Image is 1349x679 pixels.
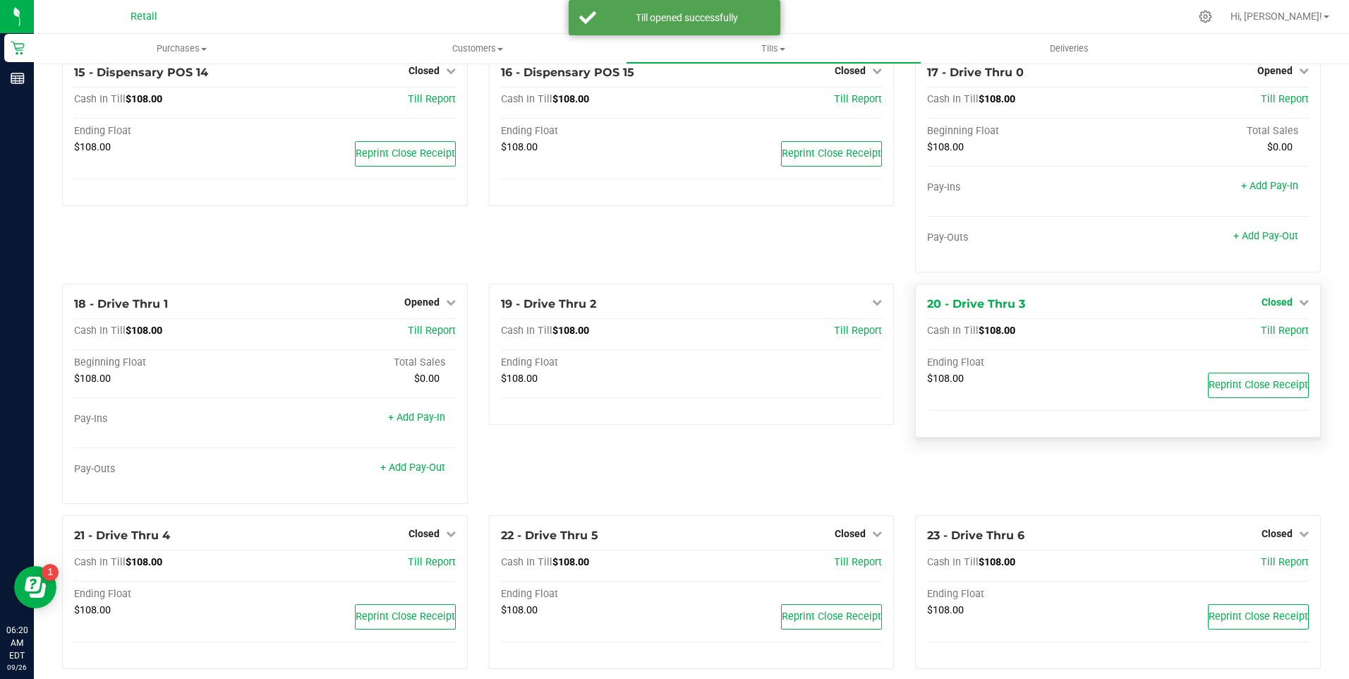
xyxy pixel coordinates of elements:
[501,529,598,542] span: 22 - Drive Thru 5
[1257,65,1293,76] span: Opened
[835,528,866,539] span: Closed
[74,66,208,79] span: 15 - Dispensary POS 14
[834,556,882,568] a: Till Report
[74,604,111,616] span: $108.00
[501,141,538,153] span: $108.00
[330,42,624,55] span: Customers
[1230,11,1322,22] span: Hi, [PERSON_NAME]!
[388,411,445,423] a: + Add Pay-In
[1209,379,1308,391] span: Reprint Close Receipt
[355,141,456,167] button: Reprint Close Receipt
[927,232,1118,244] div: Pay-Outs
[501,373,538,385] span: $108.00
[14,566,56,608] iframe: Resource center
[501,588,691,601] div: Ending Float
[927,604,964,616] span: $108.00
[501,325,552,337] span: Cash In Till
[74,356,265,369] div: Beginning Float
[979,556,1015,568] span: $108.00
[501,356,691,369] div: Ending Float
[927,141,964,153] span: $108.00
[501,93,552,105] span: Cash In Till
[126,325,162,337] span: $108.00
[329,34,625,64] a: Customers
[409,528,440,539] span: Closed
[834,93,882,105] a: Till Report
[1261,556,1309,568] a: Till Report
[927,125,1118,138] div: Beginning Float
[126,556,162,568] span: $108.00
[1261,93,1309,105] span: Till Report
[356,611,455,623] span: Reprint Close Receipt
[927,181,1118,194] div: Pay-Ins
[408,325,456,337] a: Till Report
[501,297,596,311] span: 19 - Drive Thru 2
[414,373,440,385] span: $0.00
[74,556,126,568] span: Cash In Till
[927,356,1118,369] div: Ending Float
[927,66,1024,79] span: 17 - Drive Thru 0
[501,556,552,568] span: Cash In Till
[74,141,111,153] span: $108.00
[404,296,440,308] span: Opened
[74,125,265,138] div: Ending Float
[1197,10,1214,23] div: Manage settings
[126,93,162,105] span: $108.00
[409,65,440,76] span: Closed
[74,297,168,311] span: 18 - Drive Thru 1
[1209,611,1308,623] span: Reprint Close Receipt
[781,141,882,167] button: Reprint Close Receipt
[626,34,921,64] a: Tills
[74,325,126,337] span: Cash In Till
[1031,42,1108,55] span: Deliveries
[74,588,265,601] div: Ending Float
[34,42,329,55] span: Purchases
[6,624,28,662] p: 06:20 AM EDT
[265,356,455,369] div: Total Sales
[1262,528,1293,539] span: Closed
[74,93,126,105] span: Cash In Till
[356,148,455,160] span: Reprint Close Receipt
[604,11,770,25] div: Till opened successfully
[74,373,111,385] span: $108.00
[835,65,866,76] span: Closed
[782,148,881,160] span: Reprint Close Receipt
[552,556,589,568] span: $108.00
[834,325,882,337] a: Till Report
[927,325,979,337] span: Cash In Till
[131,11,157,23] span: Retail
[11,41,25,55] inline-svg: Retail
[6,662,28,673] p: 09/26
[1233,230,1298,242] a: + Add Pay-Out
[501,66,634,79] span: 16 - Dispensary POS 15
[1262,296,1293,308] span: Closed
[781,604,882,630] button: Reprint Close Receipt
[927,297,1025,311] span: 20 - Drive Thru 3
[1261,325,1309,337] span: Till Report
[927,556,979,568] span: Cash In Till
[552,325,589,337] span: $108.00
[74,413,265,426] div: Pay-Ins
[11,71,25,85] inline-svg: Reports
[1208,373,1309,398] button: Reprint Close Receipt
[34,34,329,64] a: Purchases
[627,42,921,55] span: Tills
[927,93,979,105] span: Cash In Till
[927,588,1118,601] div: Ending Float
[355,604,456,630] button: Reprint Close Receipt
[1118,125,1309,138] div: Total Sales
[979,325,1015,337] span: $108.00
[927,373,964,385] span: $108.00
[408,93,456,105] a: Till Report
[979,93,1015,105] span: $108.00
[408,556,456,568] a: Till Report
[1208,604,1309,630] button: Reprint Close Receipt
